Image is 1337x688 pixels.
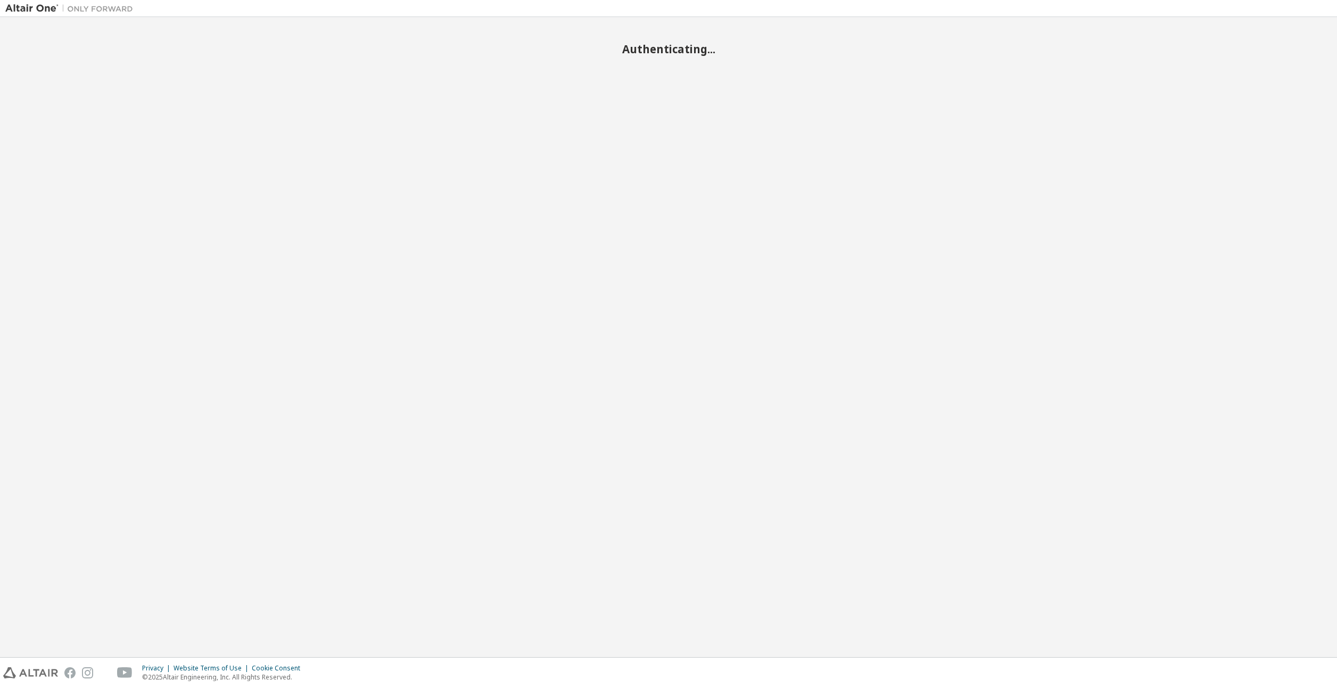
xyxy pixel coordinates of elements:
h2: Authenticating... [5,42,1332,56]
img: Altair One [5,3,138,14]
div: Privacy [142,664,174,673]
div: Website Terms of Use [174,664,252,673]
div: Cookie Consent [252,664,307,673]
p: © 2025 Altair Engineering, Inc. All Rights Reserved. [142,673,307,682]
img: youtube.svg [117,667,133,678]
img: facebook.svg [64,667,76,678]
img: altair_logo.svg [3,667,58,678]
img: instagram.svg [82,667,93,678]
